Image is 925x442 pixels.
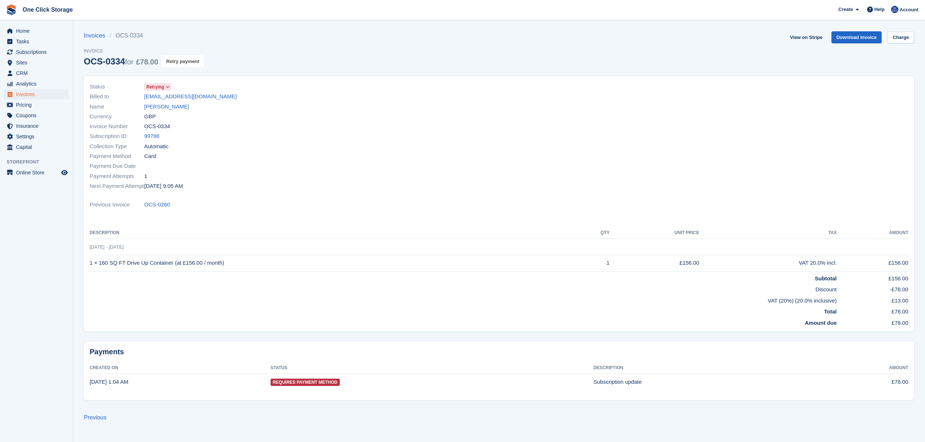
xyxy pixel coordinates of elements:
[837,227,908,239] th: Amount
[84,414,106,421] a: Previous
[6,4,17,15] img: stora-icon-8386f47178a22dfd0bd8f6a31ec36ba5ce8667c1dd55bd0f319d3a0aa187defe.svg
[7,158,72,166] span: Storefront
[144,83,171,91] a: Retrying
[4,68,69,78] a: menu
[146,84,164,90] span: Retrying
[90,283,837,294] td: Discount
[84,31,110,40] a: Invoices
[16,131,60,142] span: Settings
[16,100,60,110] span: Pricing
[837,255,908,271] td: £156.00
[161,55,204,67] button: Retry payment
[90,227,577,239] th: Description
[271,379,340,386] span: Requires Payment Method
[90,362,271,374] th: Created On
[837,283,908,294] td: -£78.00
[16,58,60,68] span: Sites
[144,132,160,141] a: 99786
[4,58,69,68] a: menu
[16,26,60,36] span: Home
[90,162,144,170] span: Payment Due Date
[90,152,144,161] span: Payment Method
[16,142,60,152] span: Capital
[136,58,158,66] span: £78.00
[610,227,699,239] th: Unit Price
[90,255,577,271] td: 1 × 160 SQ FT Drive Up Container (at £156.00 / month)
[837,271,908,283] td: £156.00
[838,6,853,13] span: Create
[815,275,837,281] strong: Subtotal
[144,122,170,131] span: OCS-0334
[144,152,156,161] span: Card
[144,103,189,111] a: [PERSON_NAME]
[144,142,169,151] span: Automatic
[60,168,69,177] a: Preview store
[831,31,882,43] a: Download Invoice
[144,201,170,209] a: OCS-0260
[4,79,69,89] a: menu
[874,6,885,13] span: Help
[16,167,60,178] span: Online Store
[4,36,69,47] a: menu
[593,374,819,390] td: Subscription update
[577,255,609,271] td: 1
[805,320,837,326] strong: Amount due
[90,172,144,181] span: Payment Attempts
[699,227,837,239] th: Tax
[4,110,69,121] a: menu
[144,92,237,101] a: [EMAIL_ADDRESS][DOMAIN_NAME]
[90,92,144,101] span: Billed to
[144,172,147,181] span: 1
[837,294,908,305] td: £13.00
[90,83,144,91] span: Status
[90,347,908,356] h2: Payments
[610,255,699,271] td: £156.00
[837,316,908,327] td: £78.00
[16,79,60,89] span: Analytics
[90,182,144,190] span: Next Payment Attempt
[90,379,128,385] time: 2025-09-05 00:04:57 UTC
[16,68,60,78] span: CRM
[4,167,69,178] a: menu
[891,6,898,13] img: Thomas
[16,110,60,121] span: Coupons
[4,100,69,110] a: menu
[84,56,158,66] div: OCS-0334
[16,89,60,99] span: Invoices
[4,26,69,36] a: menu
[16,36,60,47] span: Tasks
[90,294,837,305] td: VAT (20%) (20.0% inclusive)
[593,362,819,374] th: Description
[699,259,837,267] div: VAT 20.0% incl.
[84,31,204,40] nav: breadcrumbs
[824,308,837,315] strong: Total
[90,201,144,209] span: Previous Invoice
[90,122,144,131] span: Invoice Number
[90,103,144,111] span: Name
[900,6,918,13] span: Account
[4,131,69,142] a: menu
[4,142,69,152] a: menu
[84,47,204,55] span: Invoice
[4,89,69,99] a: menu
[787,31,825,43] a: View on Stripe
[90,132,144,141] span: Subscription ID
[819,362,908,374] th: Amount
[271,362,594,374] th: Status
[577,227,609,239] th: QTY
[90,113,144,121] span: Currency
[144,113,156,121] span: GBP
[887,31,914,43] a: Charge
[16,47,60,57] span: Subscriptions
[837,305,908,316] td: £78.00
[20,4,76,16] a: One Click Storage
[90,244,123,250] span: [DATE] - [DATE]
[4,121,69,131] a: menu
[4,47,69,57] a: menu
[90,142,144,151] span: Collection Type
[819,374,908,390] td: £78.00
[125,58,133,66] span: for
[144,182,183,190] time: 2025-09-06 08:05:01 UTC
[16,121,60,131] span: Insurance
